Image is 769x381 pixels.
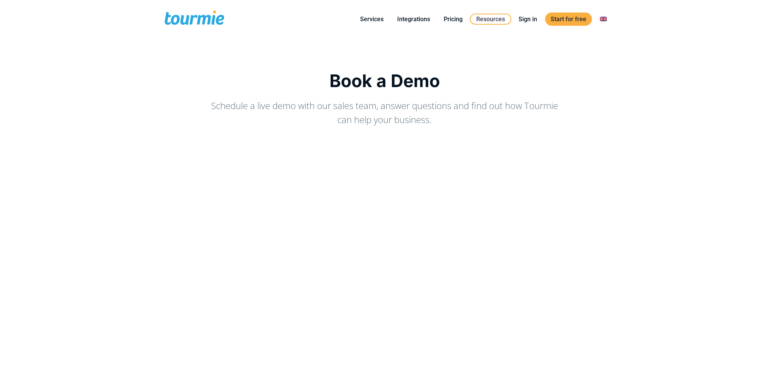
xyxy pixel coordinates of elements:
[163,70,606,91] h1: Book a Demo
[391,14,436,24] a: Integrations
[594,14,612,24] a: Switch to
[513,14,543,24] a: Sign in
[354,14,389,24] a: Services
[545,12,592,26] a: Start for free
[470,14,511,25] a: Resources
[438,14,468,24] a: Pricing
[205,98,564,126] p: Schedule a live demo with our sales team, answer questions and find out how Tourmie can help your...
